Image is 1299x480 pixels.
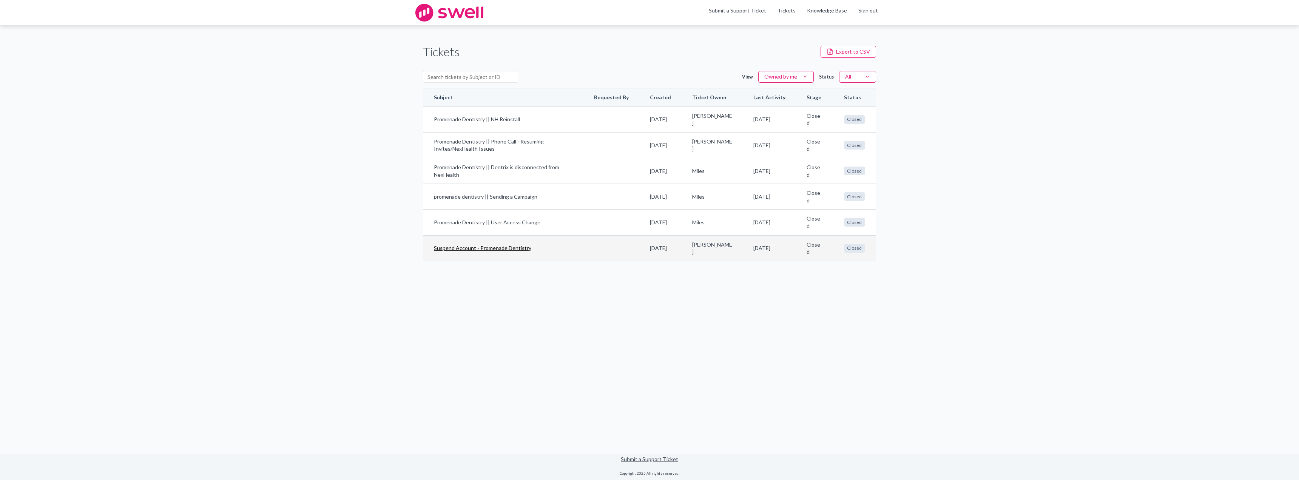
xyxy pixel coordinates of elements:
a: Promenade Dentistry || Phone Call - Resuming Invites/NexHealth Issues [434,138,573,153]
th: Last Activity [743,88,796,106]
td: [DATE] [639,132,682,158]
td: [DATE] [743,132,796,158]
a: Promenade Dentistry || User Access Change [434,219,573,226]
td: [DATE] [743,235,796,261]
a: Sign out [858,7,878,14]
span: [PERSON_NAME] [692,241,732,256]
button: Export to CSV [821,46,876,58]
td: [DATE] [743,184,796,209]
label: View [742,74,753,80]
td: [DATE] [743,158,796,184]
span: Closed [844,244,865,253]
input: Search tickets by Subject or ID [423,71,518,83]
a: Promenade Dentistry || NH Reinstall [434,116,573,123]
div: Navigation Menu [772,7,884,19]
nav: Swell CX Support [703,7,884,19]
iframe: Chat Widget [1261,444,1299,480]
td: [DATE] [639,106,682,132]
a: Promenade Dentistry || Dentrix is disconnected from NexHealth [434,164,573,178]
td: Closed [796,184,833,209]
th: Ticket Owner [682,88,743,106]
th: Status [833,88,876,106]
td: [DATE] [639,158,682,184]
td: [DATE] [743,106,796,132]
span: Closed [844,192,865,201]
th: Subject [423,88,583,106]
a: Submit a Support Ticket [621,456,678,462]
span: Miles [692,219,732,226]
td: [DATE] [639,235,682,261]
button: All [839,71,876,83]
span: Closed [844,167,865,175]
a: Tickets [778,7,796,14]
ul: Main menu [703,7,884,19]
td: Closed [796,158,833,184]
a: Suspend Account - Promenade Dentistry [434,244,573,252]
td: [DATE] [639,209,682,235]
span: Closed [844,218,865,227]
label: Status [819,74,834,80]
h1: Tickets [423,43,460,60]
th: Stage [796,88,833,106]
span: [PERSON_NAME] [692,138,732,153]
th: Requested By [583,88,639,106]
button: Owned by me [758,71,814,83]
span: Miles [692,193,732,201]
td: [DATE] [639,184,682,209]
a: Submit a Support Ticket [709,7,766,14]
th: Created [639,88,682,106]
span: Closed [844,115,865,124]
td: [DATE] [743,209,796,235]
td: Closed [796,235,833,261]
a: Knowledge Base [807,7,847,14]
span: Closed [844,141,865,150]
td: Closed [796,209,833,235]
img: swell [415,4,483,22]
td: Closed [796,132,833,158]
span: [PERSON_NAME] [692,112,732,127]
a: promenade dentistry || Sending a Campaign [434,193,573,201]
span: Miles [692,167,732,175]
td: Closed [796,106,833,132]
